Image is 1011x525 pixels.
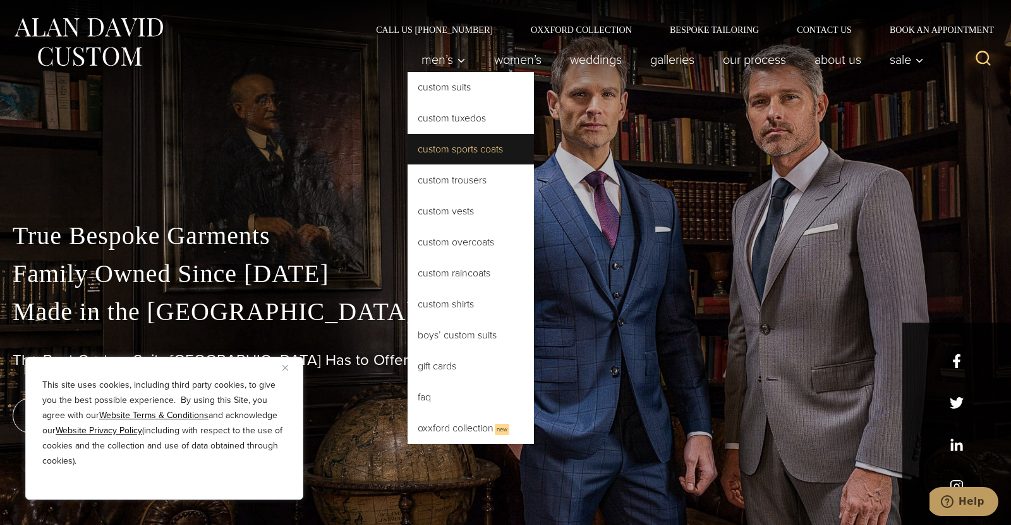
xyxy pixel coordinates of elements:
[876,47,931,72] button: Child menu of Sale
[408,351,534,381] a: Gift Cards
[408,320,534,350] a: Boys’ Custom Suits
[408,413,534,444] a: Oxxford CollectionNew
[408,289,534,319] a: Custom Shirts
[512,25,651,34] a: Oxxford Collection
[871,25,998,34] a: Book an Appointment
[495,424,509,435] span: New
[282,360,298,375] button: Close
[801,47,876,72] a: About Us
[13,217,998,331] p: True Bespoke Garments Family Owned Since [DATE] Made in the [GEOGRAPHIC_DATA]
[556,47,636,72] a: weddings
[408,227,534,257] a: Custom Overcoats
[651,25,778,34] a: Bespoke Tailoring
[480,47,556,72] a: Women’s
[408,103,534,133] a: Custom Tuxedos
[968,44,998,75] button: View Search Form
[357,25,512,34] a: Call Us [PHONE_NUMBER]
[929,487,998,519] iframe: Opens a widget where you can chat to one of our agents
[408,165,534,195] a: Custom Trousers
[408,134,534,164] a: Custom Sports Coats
[408,47,931,72] nav: Primary Navigation
[13,14,164,70] img: Alan David Custom
[408,47,480,72] button: Men’s sub menu toggle
[408,72,534,102] a: Custom Suits
[282,365,288,371] img: Close
[13,398,190,433] a: book an appointment
[408,382,534,412] a: FAQ
[42,378,286,469] p: This site uses cookies, including third party cookies, to give you the best possible experience. ...
[778,25,871,34] a: Contact Us
[636,47,709,72] a: Galleries
[408,196,534,226] a: Custom Vests
[709,47,801,72] a: Our Process
[357,25,998,34] nav: Secondary Navigation
[56,424,142,437] a: Website Privacy Policy
[99,409,209,422] a: Website Terms & Conditions
[13,351,998,369] h1: The Best Custom Suits [GEOGRAPHIC_DATA] Has to Offer
[408,258,534,288] a: Custom Raincoats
